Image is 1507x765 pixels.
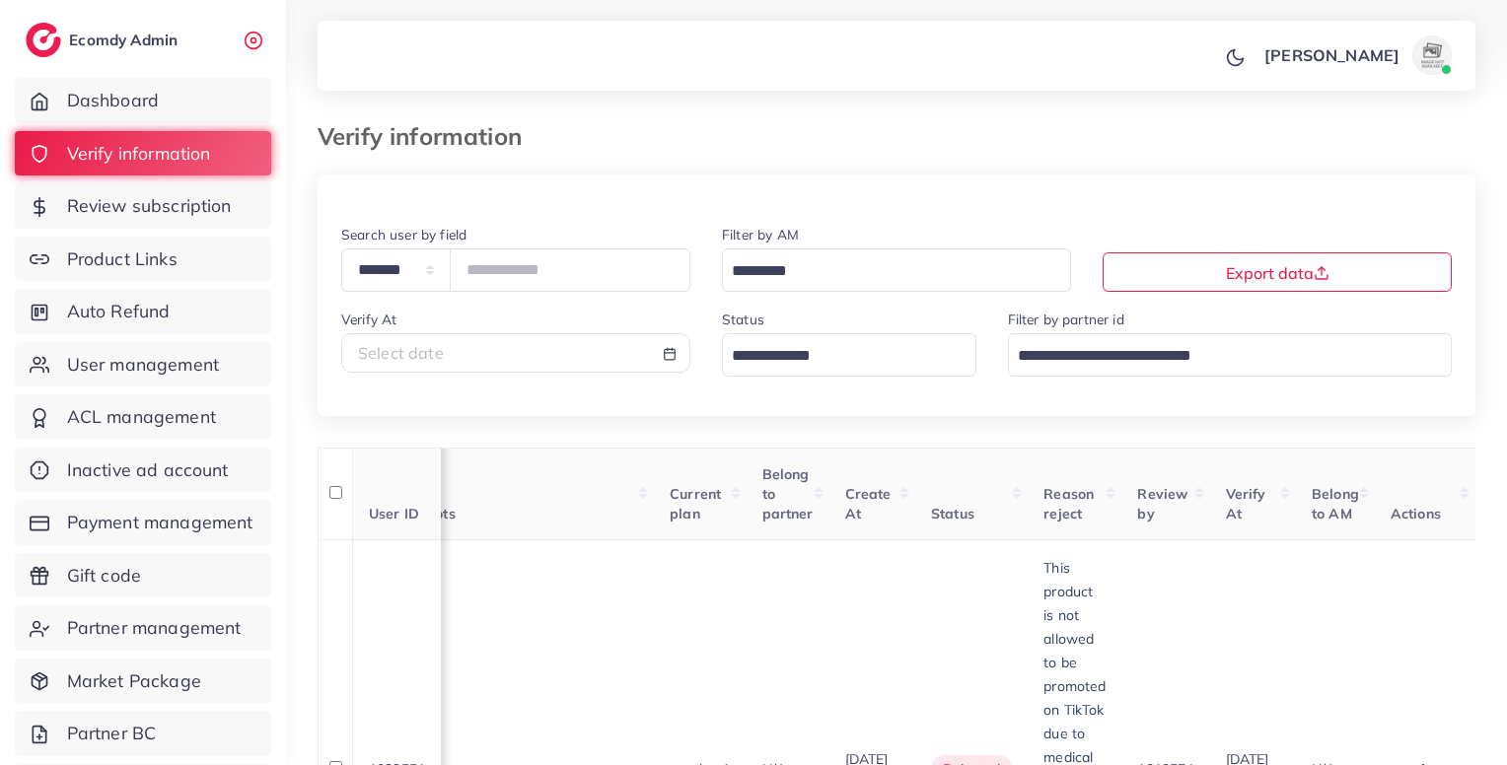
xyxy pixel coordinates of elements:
a: Verify information [15,131,271,176]
div: Search for option [1008,333,1453,376]
label: Filter by AM [722,225,799,244]
span: Payment management [67,510,253,535]
a: logoEcomdy Admin [26,23,182,57]
h2: Ecomdy Admin [69,31,182,49]
span: Dashboard [67,88,159,113]
span: Current plan [670,485,721,522]
span: Select date [358,343,444,363]
a: Dashboard [15,78,271,123]
div: Search for option [722,248,1071,291]
input: Search for option [725,341,951,372]
span: Product Links [67,246,178,272]
img: avatar [1412,35,1452,75]
label: Filter by partner id [1008,310,1124,329]
span: Inactive ad account [67,457,229,483]
a: User management [15,342,271,387]
a: Partner management [15,605,271,651]
span: Auto Refund [67,299,171,324]
a: Review subscription [15,183,271,229]
span: Export data [1226,263,1329,283]
span: Review subscription [67,193,232,219]
span: Market Package [67,668,201,694]
p: [PERSON_NAME] [1264,43,1399,67]
div: Search for option [722,333,976,376]
a: Partner BC [15,711,271,756]
span: Gift code [67,563,141,589]
span: Partner BC [67,721,157,746]
a: Gift code [15,553,271,598]
a: Market Package [15,659,271,704]
input: Search for option [725,256,1045,287]
a: Inactive ad account [15,448,271,493]
label: Search user by field [341,225,466,244]
a: Payment management [15,500,271,545]
h3: Verify information [318,122,538,151]
input: Search for option [1011,341,1427,372]
span: Partner management [67,615,242,641]
span: Status [931,505,974,522]
a: Product Links [15,237,271,282]
button: Export data [1103,252,1452,292]
span: Review by [1137,485,1187,522]
span: User ID [369,505,419,522]
a: ACL management [15,394,271,440]
a: [PERSON_NAME]avatar [1254,35,1460,75]
label: Status [722,310,764,329]
span: Reason reject [1043,485,1094,522]
label: Verify At [341,310,396,329]
span: Belong to AM [1312,485,1359,522]
span: ACL management [67,404,216,430]
a: Auto Refund [15,289,271,334]
span: Belong to partner [762,465,814,523]
span: Verify information [67,141,211,167]
span: User management [67,352,219,378]
span: Actions [1391,505,1441,522]
img: logo [26,23,61,57]
span: Verify At [1226,485,1266,522]
span: Create At [845,485,892,522]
